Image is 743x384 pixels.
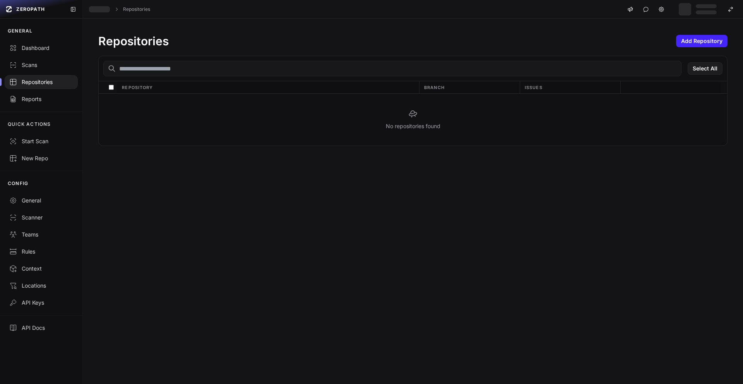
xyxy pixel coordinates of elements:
[114,7,119,12] svg: chevron right,
[9,324,73,332] div: API Docs
[99,94,727,146] div: No repositories found
[3,3,64,15] a: ZEROPATH
[419,81,520,93] div: Branch
[9,154,73,162] div: New Repo
[89,6,150,12] nav: breadcrumb
[9,95,73,103] div: Reports
[16,6,45,12] span: ZEROPATH
[9,231,73,238] div: Teams
[8,28,33,34] p: GENERAL
[98,34,169,48] h1: Repositories
[688,62,722,75] button: Select All
[9,137,73,145] div: Start Scan
[9,214,73,221] div: Scanner
[9,61,73,69] div: Scans
[8,121,51,127] p: QUICK ACTIONS
[9,44,73,52] div: Dashboard
[676,35,728,47] button: Add Repository
[8,180,28,187] p: CONFIG
[123,6,150,12] a: Repositories
[9,78,73,86] div: Repositories
[9,282,73,290] div: Locations
[520,81,620,93] div: Issues
[9,265,73,273] div: Context
[9,248,73,255] div: Rules
[9,197,73,204] div: General
[9,299,73,307] div: API Keys
[117,81,419,93] div: Repository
